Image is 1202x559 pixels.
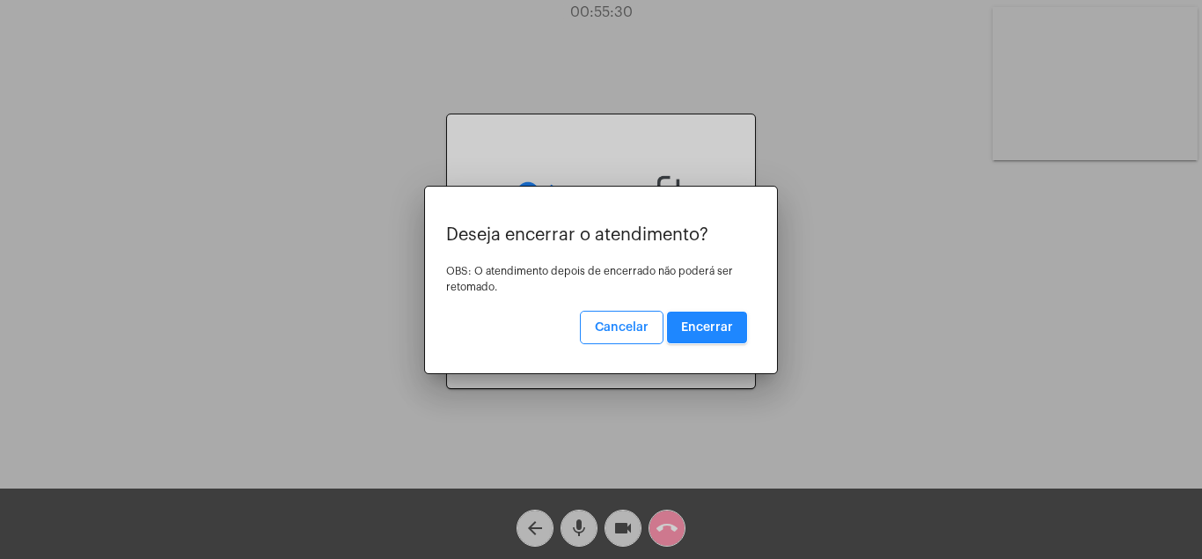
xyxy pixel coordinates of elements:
[446,225,756,245] p: Deseja encerrar o atendimento?
[446,266,733,292] span: OBS: O atendimento depois de encerrado não poderá ser retomado.
[681,321,733,334] span: Encerrar
[667,312,747,343] button: Encerrar
[581,312,663,343] button: Cancelar
[595,321,649,334] span: Cancelar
